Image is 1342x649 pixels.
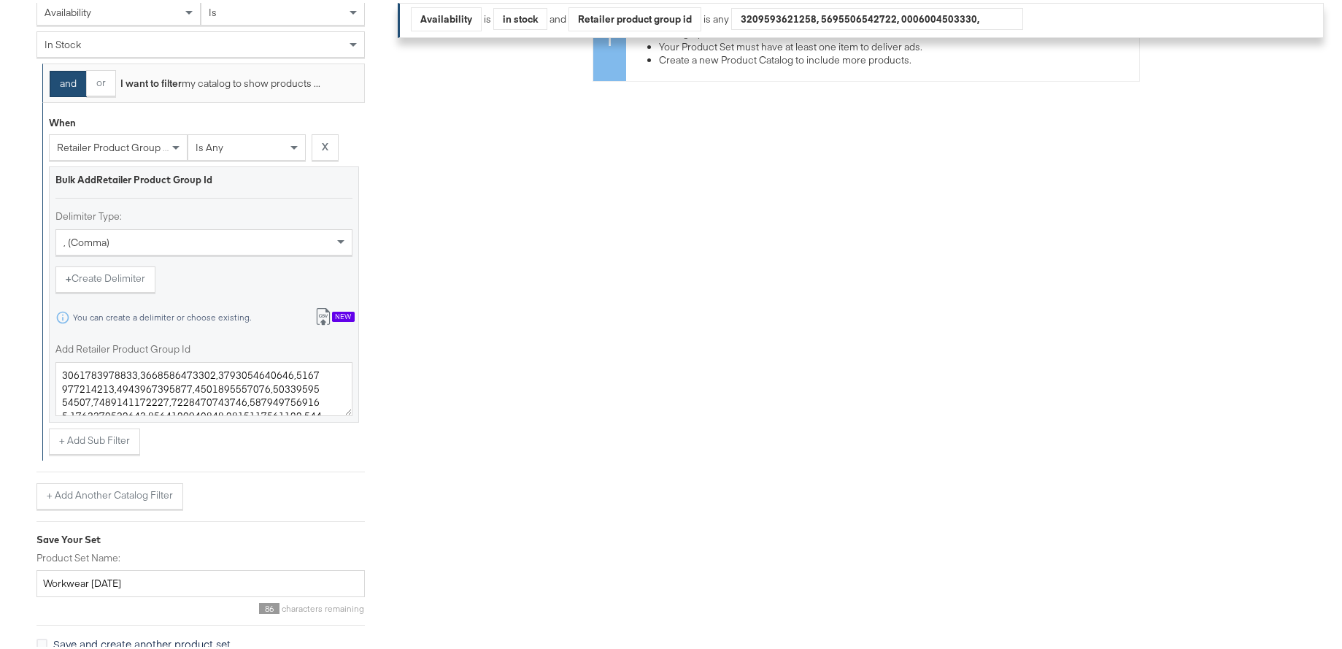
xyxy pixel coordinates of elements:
div: When [49,113,76,127]
label: Product Set Name: [36,548,365,562]
textarea: 3061783978833,3668586473302,3793054640646,5167977214213,4943967395877,4501895557076,5033959554507... [55,359,352,413]
button: X [312,131,339,158]
div: You can create a delimiter or choose existing. [72,310,252,320]
div: my catalog to show products ... [116,74,320,88]
span: , (comma) [63,233,109,246]
div: New [332,309,355,319]
div: is any [701,9,731,23]
button: + Add Sub Filter [49,426,140,452]
input: Give your set a descriptive name [36,567,365,594]
div: Bulk Add Retailer Product Group Id [55,170,352,184]
div: Availability [412,5,481,28]
div: and [549,4,1023,28]
label: Delimiter Type: [55,207,352,220]
button: or [86,67,116,93]
li: Create a new Product Catalog to include more products. [659,50,1132,64]
span: availability [45,3,91,16]
strong: X [322,137,328,151]
div: 3209593621258, 5695506542722, 0006004503330, 9388184325804, 0174076430636, 5161639327392, 1522015... [732,5,1022,27]
strong: + [66,269,72,283]
div: Retailer product group id [569,5,701,28]
span: Save and create another product set [53,634,231,648]
button: +Create Delimiter [55,264,155,290]
div: is [482,9,493,23]
div: in stock [494,5,547,27]
span: is [209,3,217,16]
button: and [50,68,87,94]
span: is any [196,138,223,151]
li: Your Product Set must have at least one item to deliver ads. [659,37,1132,51]
label: Add Retailer Product Group Id [55,339,352,353]
span: 86 [259,600,279,611]
strong: I want to filter [120,74,182,87]
div: characters remaining [36,600,365,611]
span: in stock [45,35,81,48]
span: retailer product group id [57,138,171,151]
button: + Add Another Catalog Filter [36,480,183,507]
div: Save Your Set [36,530,365,544]
button: New [304,302,365,329]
